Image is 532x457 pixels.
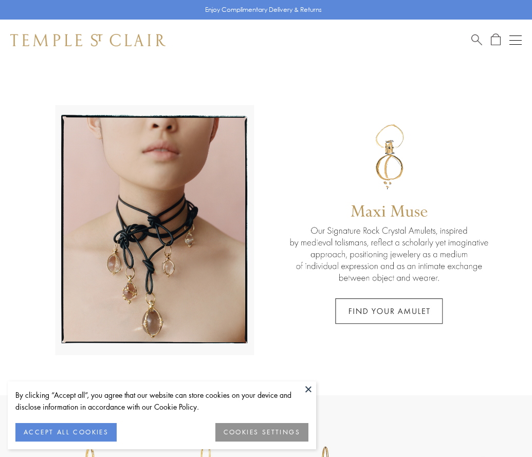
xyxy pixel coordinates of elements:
button: COOKIES SETTINGS [215,423,308,442]
div: By clicking “Accept all”, you agree that our website can store cookies on your device and disclos... [15,389,308,413]
button: ACCEPT ALL COOKIES [15,423,117,442]
p: Enjoy Complimentary Delivery & Returns [205,5,322,15]
a: Search [471,33,482,46]
button: Open navigation [509,34,522,46]
img: Temple St. Clair [10,34,166,46]
a: Open Shopping Bag [491,33,501,46]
